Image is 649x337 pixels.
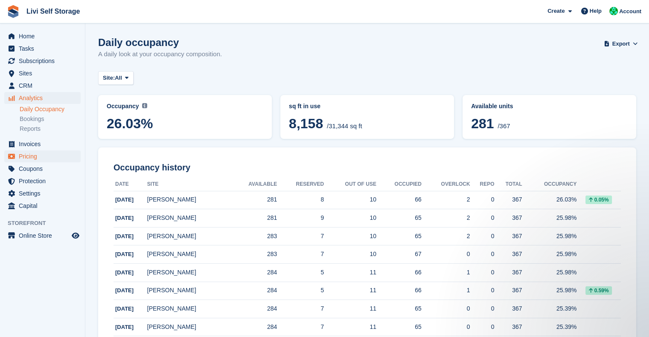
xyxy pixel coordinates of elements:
[289,102,445,111] abbr: Current breakdown of %{unit} occupied
[229,318,277,336] td: 284
[229,227,277,245] td: 283
[494,300,522,318] td: 367
[115,233,134,239] span: [DATE]
[114,163,621,173] h2: Occupancy history
[522,209,576,228] td: 25.98%
[470,178,495,191] th: Repo
[277,209,324,228] td: 9
[142,103,147,108] img: icon-info-grey-7440780725fd019a000dd9b08b2336e03edf1995a4989e88bcd33f0948082b44.svg
[19,230,70,242] span: Online Store
[229,300,277,318] td: 284
[107,116,263,131] span: 26.03%
[103,74,115,82] span: Site:
[4,30,81,42] a: menu
[4,150,81,162] a: menu
[522,178,576,191] th: Occupancy
[422,323,470,331] div: 0
[98,71,134,85] button: Site: All
[289,116,323,131] span: 8,158
[4,200,81,212] a: menu
[115,324,134,330] span: [DATE]
[324,245,376,264] td: 10
[4,55,81,67] a: menu
[376,268,422,277] div: 66
[422,232,470,241] div: 2
[376,286,422,295] div: 66
[147,318,230,336] td: [PERSON_NAME]
[115,287,134,294] span: [DATE]
[19,175,70,187] span: Protection
[327,122,362,130] span: /31,344 sq ft
[612,40,630,48] span: Export
[4,80,81,92] a: menu
[277,178,324,191] th: Reserved
[470,323,495,331] div: 0
[422,304,470,313] div: 0
[522,227,576,245] td: 25.98%
[494,282,522,300] td: 367
[229,209,277,228] td: 281
[4,138,81,150] a: menu
[422,250,470,259] div: 0
[376,250,422,259] div: 67
[4,187,81,199] a: menu
[229,178,277,191] th: Available
[422,286,470,295] div: 1
[277,191,324,209] td: 8
[4,230,81,242] a: menu
[376,178,422,191] th: Occupied
[4,175,81,187] a: menu
[471,102,628,111] abbr: Current percentage of units occupied or overlocked
[115,269,134,276] span: [DATE]
[470,213,495,222] div: 0
[147,227,230,245] td: [PERSON_NAME]
[115,74,122,82] span: All
[376,195,422,204] div: 66
[277,264,324,282] td: 5
[470,195,495,204] div: 0
[585,196,612,204] div: 0.05%
[19,55,70,67] span: Subscriptions
[494,318,522,336] td: 367
[376,323,422,331] div: 65
[494,245,522,264] td: 367
[115,215,134,221] span: [DATE]
[277,318,324,336] td: 7
[547,7,565,15] span: Create
[115,305,134,312] span: [DATE]
[494,227,522,245] td: 367
[19,43,70,55] span: Tasks
[19,30,70,42] span: Home
[147,245,230,264] td: [PERSON_NAME]
[20,105,81,113] a: Daily Occupancy
[585,286,612,295] div: 0.59%
[522,300,576,318] td: 25.39%
[229,245,277,264] td: 283
[19,150,70,162] span: Pricing
[324,209,376,228] td: 10
[4,163,81,175] a: menu
[422,268,470,277] div: 1
[470,268,495,277] div: 0
[20,115,81,123] a: Bookings
[115,196,134,203] span: [DATE]
[147,282,230,300] td: [PERSON_NAME]
[324,191,376,209] td: 10
[277,245,324,264] td: 7
[522,264,576,282] td: 25.98%
[289,103,320,109] span: sq ft in use
[470,304,495,313] div: 0
[605,37,636,51] button: Export
[70,230,81,241] a: Preview store
[422,195,470,204] div: 2
[494,209,522,228] td: 367
[147,300,230,318] td: [PERSON_NAME]
[494,178,522,191] th: Total
[147,178,230,191] th: Site
[324,318,376,336] td: 11
[115,251,134,257] span: [DATE]
[147,191,230,209] td: [PERSON_NAME]
[98,49,222,59] p: A daily look at your occupancy composition.
[7,5,20,18] img: stora-icon-8386f47178a22dfd0bd8f6a31ec36ba5ce8667c1dd55bd0f319d3a0aa187defe.svg
[19,92,70,104] span: Analytics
